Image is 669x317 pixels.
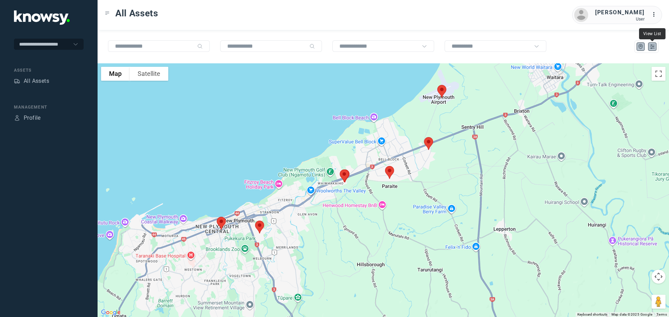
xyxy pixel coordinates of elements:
div: [PERSON_NAME] [595,8,645,17]
a: Terms (opens in new tab) [656,312,667,316]
div: Search [309,43,315,49]
img: avatar.png [574,8,588,22]
button: Show satellite imagery [130,67,168,81]
img: Google [99,308,122,317]
div: Search [197,43,203,49]
span: All Assets [115,7,158,19]
div: : [652,10,660,19]
tspan: ... [652,12,659,17]
button: Show street map [101,67,130,81]
div: All Assets [24,77,49,85]
span: Map data ©2025 Google [612,312,652,316]
div: : [652,10,660,20]
div: List [649,43,655,50]
a: ProfileProfile [14,114,41,122]
div: Profile [14,115,20,121]
div: User [595,17,645,22]
div: Map [638,43,644,50]
img: Application Logo [14,10,70,25]
button: Map camera controls [652,270,666,284]
button: Keyboard shortcuts [577,312,607,317]
div: Toggle Menu [105,11,110,16]
button: Drag Pegman onto the map to open Street View [652,295,666,309]
a: AssetsAll Assets [14,77,49,85]
div: Management [14,104,84,110]
div: Assets [14,67,84,73]
div: Profile [24,114,41,122]
span: View List [643,31,661,36]
button: Toggle fullscreen view [652,67,666,81]
a: Open this area in Google Maps (opens a new window) [99,308,122,317]
div: Assets [14,78,20,84]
